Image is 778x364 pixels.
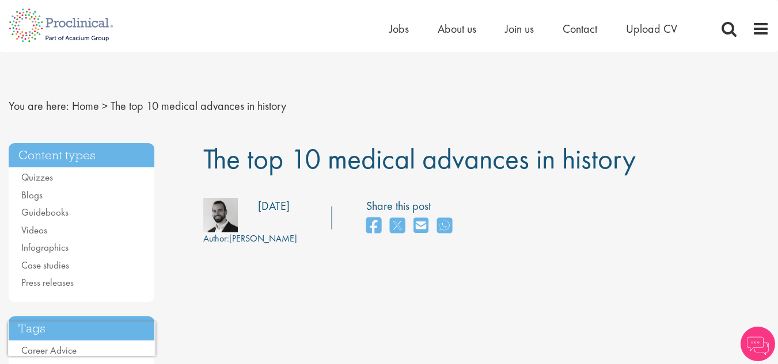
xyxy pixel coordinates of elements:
[8,321,155,356] iframe: reCAPTCHA
[505,21,534,36] a: Join us
[203,232,229,244] span: Author:
[413,214,428,239] a: share on email
[203,232,297,246] div: [PERSON_NAME]
[563,21,597,36] a: Contact
[9,316,154,341] h3: Tags
[366,214,381,239] a: share on facebook
[741,327,775,361] img: Chatbot
[258,198,290,214] div: [DATE]
[21,241,69,254] a: Infographics
[21,224,47,236] a: Videos
[102,98,108,113] span: >
[9,143,154,168] h3: Content types
[203,140,636,177] span: The top 10 medical advances in history
[21,206,69,219] a: Guidebooks
[390,214,405,239] a: share on twitter
[437,214,452,239] a: share on whats app
[203,198,238,232] img: 76d2c18e-6ce3-4617-eefd-08d5a473185b
[438,21,476,36] a: About us
[21,171,53,183] a: Quizzes
[21,259,69,271] a: Case studies
[366,198,458,214] label: Share this post
[72,98,99,113] a: breadcrumb link
[389,21,409,36] a: Jobs
[21,189,43,201] a: Blogs
[9,98,69,113] span: You are here:
[626,21,677,36] a: Upload CV
[21,276,74,289] a: Press releases
[111,98,286,113] span: The top 10 medical advances in history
